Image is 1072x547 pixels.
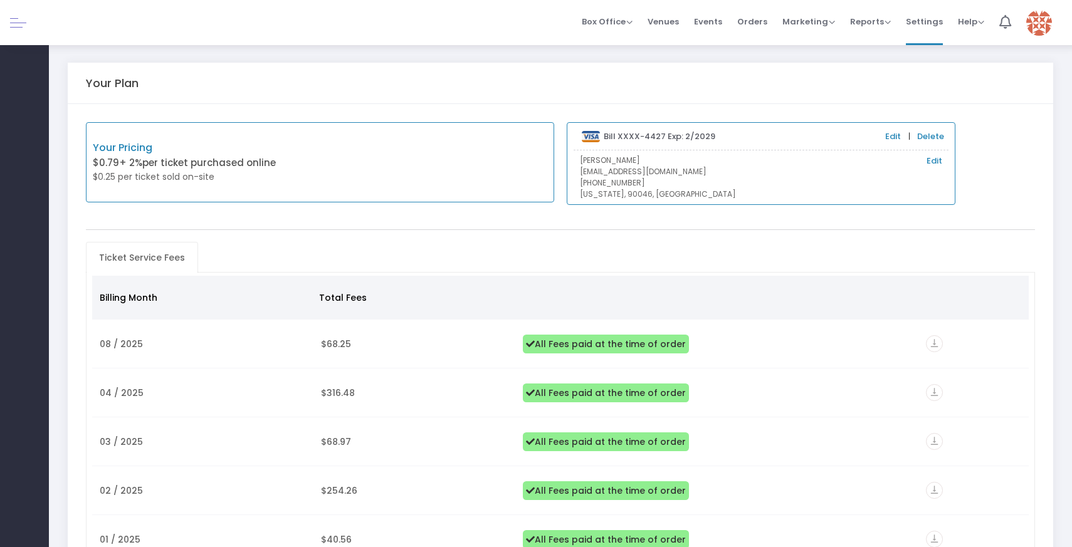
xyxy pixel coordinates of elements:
[523,335,689,353] span: All Fees paid at the time of order
[906,6,943,38] span: Settings
[926,384,943,401] i: vertical_align_bottom
[92,247,192,268] span: Ticket Service Fees
[93,140,320,155] p: Your Pricing
[850,16,891,28] span: Reports
[926,486,943,498] a: vertical_align_bottom
[523,481,689,500] span: All Fees paid at the time of order
[321,533,352,546] span: $40.56
[93,170,320,184] p: $0.25 per ticket sold on-site
[119,156,142,169] span: + 2%
[926,433,943,450] i: vertical_align_bottom
[86,76,139,90] h5: Your Plan
[926,388,943,400] a: vertical_align_bottom
[100,533,140,546] span: 01 / 2025
[694,6,722,38] span: Events
[582,131,600,142] img: visa.png
[917,130,944,143] a: Delete
[926,534,943,547] a: vertical_align_bottom
[321,484,357,497] span: $254.26
[523,432,689,451] span: All Fees paid at the time of order
[905,130,913,143] span: |
[321,435,351,448] span: $68.97
[100,338,143,350] span: 08 / 2025
[926,335,943,352] i: vertical_align_bottom
[782,16,835,28] span: Marketing
[927,155,942,167] a: Edit
[580,177,942,189] p: [PHONE_NUMBER]
[926,437,943,449] a: vertical_align_bottom
[92,276,312,320] th: Billing Month
[580,155,942,166] p: [PERSON_NAME]
[648,6,679,38] span: Venues
[100,387,144,399] span: 04 / 2025
[737,6,767,38] span: Orders
[321,387,355,399] span: $316.48
[312,276,512,320] th: Total Fees
[93,156,320,170] p: $0.79 per ticket purchased online
[100,484,143,497] span: 02 / 2025
[582,16,633,28] span: Box Office
[604,130,715,142] b: Bill XXXX-4427 Exp: 2/2029
[580,166,942,177] p: [EMAIL_ADDRESS][DOMAIN_NAME]
[580,189,942,200] p: [US_STATE], 90046, [GEOGRAPHIC_DATA]
[321,338,351,350] span: $68.25
[926,482,943,499] i: vertical_align_bottom
[926,339,943,352] a: vertical_align_bottom
[958,16,984,28] span: Help
[885,130,901,143] a: Edit
[100,435,143,448] span: 03 / 2025
[523,383,689,402] span: All Fees paid at the time of order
